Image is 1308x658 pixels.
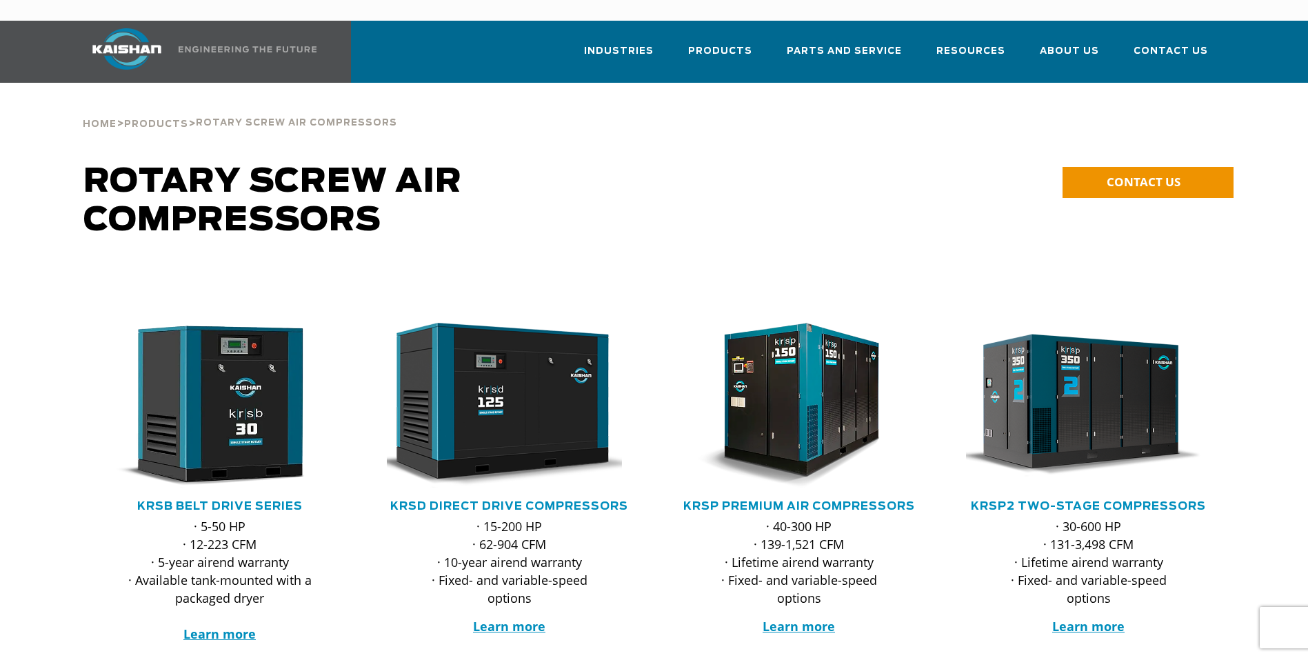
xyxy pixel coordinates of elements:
p: · 15-200 HP · 62-904 CFM · 10-year airend warranty · Fixed- and variable-speed options [414,517,605,607]
span: Industries [584,43,654,59]
img: krsp150 [666,323,912,488]
img: kaishan logo [75,28,179,70]
div: > > [83,83,397,135]
span: Contact Us [1134,43,1208,59]
a: Resources [936,33,1005,80]
a: Contact Us [1134,33,1208,80]
a: KRSB Belt Drive Series [137,501,303,512]
div: krsb30 [97,323,343,488]
img: krsb30 [87,323,332,488]
span: Products [688,43,752,59]
a: CONTACT US [1063,167,1234,198]
span: Home [83,120,117,129]
a: Products [124,117,188,130]
a: Industries [584,33,654,80]
a: Home [83,117,117,130]
a: Learn more [473,618,545,635]
p: · 30-600 HP · 131-3,498 CFM · Lifetime airend warranty · Fixed- and variable-speed options [994,517,1184,607]
span: Products [124,120,188,129]
p: · 40-300 HP · 139-1,521 CFM · Lifetime airend warranty · Fixed- and variable-speed options [704,517,894,607]
a: Products [688,33,752,80]
span: Resources [936,43,1005,59]
div: krsd125 [387,323,632,488]
div: krsp350 [966,323,1211,488]
div: krsp150 [676,323,922,488]
span: Rotary Screw Air Compressors [83,166,462,237]
img: Engineering the future [179,46,316,52]
a: Learn more [763,618,835,635]
img: krsd125 [376,323,622,488]
a: Parts and Service [787,33,902,80]
a: Kaishan USA [75,21,319,83]
a: KRSD Direct Drive Compressors [390,501,628,512]
span: Rotary Screw Air Compressors [196,119,397,128]
p: · 5-50 HP · 12-223 CFM · 5-year airend warranty · Available tank-mounted with a packaged dryer [125,517,315,643]
span: About Us [1040,43,1099,59]
a: KRSP Premium Air Compressors [683,501,915,512]
span: Parts and Service [787,43,902,59]
a: Learn more [1052,618,1125,635]
img: krsp350 [956,323,1201,488]
a: Learn more [183,626,256,642]
a: About Us [1040,33,1099,80]
a: KRSP2 Two-Stage Compressors [971,501,1206,512]
span: CONTACT US [1107,174,1180,190]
